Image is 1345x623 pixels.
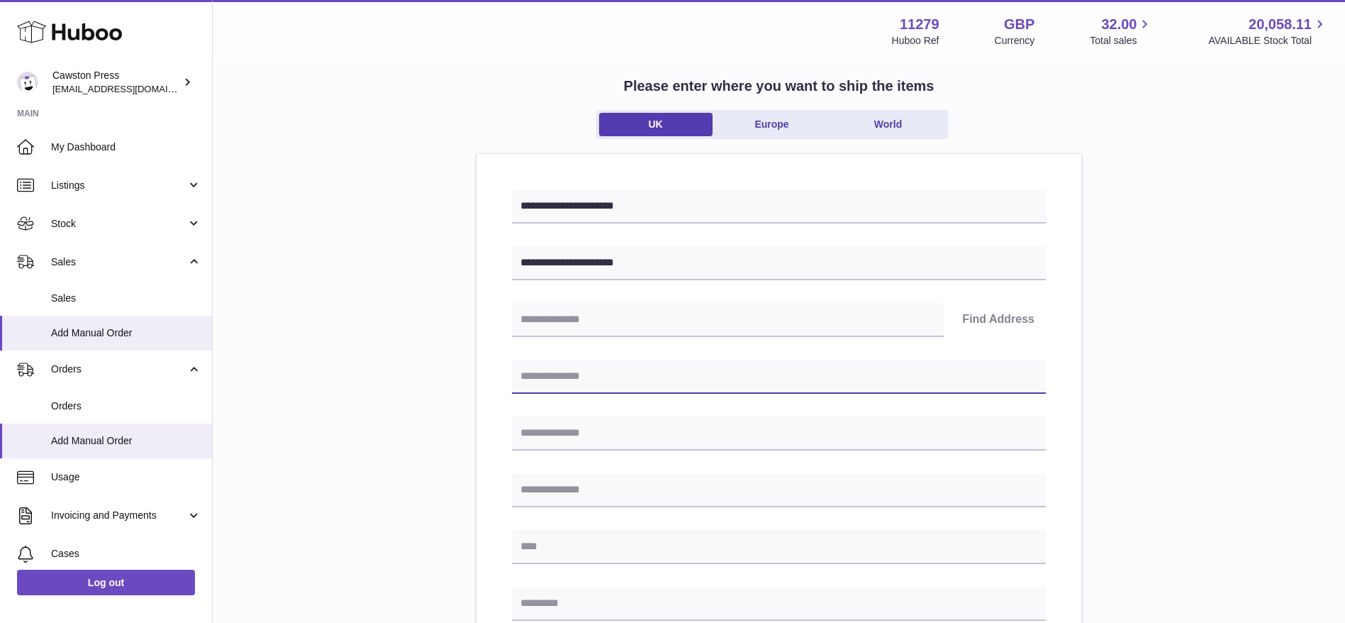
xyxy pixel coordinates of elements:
a: World [832,113,945,136]
span: Usage [51,470,201,484]
span: Cases [51,547,201,561]
a: 20,058.11 AVAILABLE Stock Total [1208,15,1328,48]
span: AVAILABLE Stock Total [1208,34,1328,48]
div: Cawston Press [52,69,180,96]
strong: GBP [1004,15,1034,34]
span: Orders [51,399,201,413]
span: Listings [51,179,186,192]
span: Sales [51,292,201,305]
span: My Dashboard [51,140,201,154]
span: Add Manual Order [51,326,201,340]
div: Currency [995,34,1035,48]
span: Total sales [1090,34,1153,48]
a: 32.00 Total sales [1090,15,1153,48]
div: Huboo Ref [892,34,939,48]
span: Add Manual Order [51,434,201,448]
strong: 11279 [900,15,939,34]
a: UK [599,113,713,136]
a: Europe [715,113,829,136]
a: Log out [17,570,195,595]
span: 20,058.11 [1249,15,1312,34]
span: Stock [51,217,186,231]
span: Orders [51,363,186,376]
img: internalAdmin-11279@internal.huboo.com [17,72,38,93]
span: 32.00 [1101,15,1137,34]
h2: Please enter where you want to ship the items [624,77,934,96]
span: Invoicing and Payments [51,509,186,522]
span: [EMAIL_ADDRESS][DOMAIN_NAME] [52,83,208,94]
span: Sales [51,255,186,269]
